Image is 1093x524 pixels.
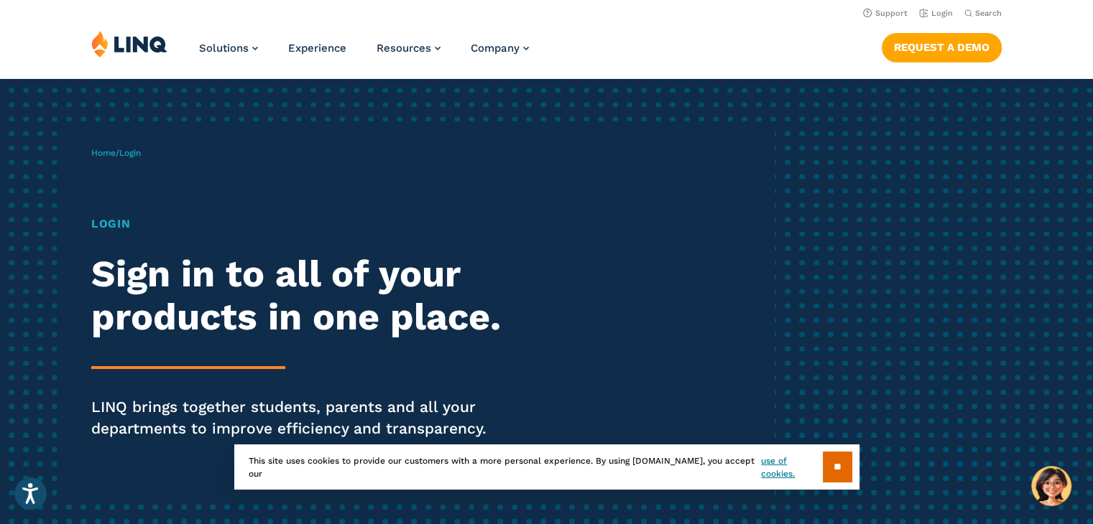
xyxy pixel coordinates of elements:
button: Open Search Bar [964,8,1002,19]
h1: Login [91,215,512,233]
a: Home [91,148,116,158]
button: Hello, have a question? Let’s chat. [1031,466,1071,506]
div: This site uses cookies to provide our customers with a more personal experience. By using [DOMAIN... [234,444,859,490]
h2: Sign in to all of your products in one place. [91,253,512,339]
a: Resources [377,42,441,55]
p: LINQ brings together students, parents and all your departments to improve efficiency and transpa... [91,396,512,439]
a: use of cookies. [761,454,822,480]
a: Company [471,42,529,55]
span: Company [471,42,520,55]
img: LINQ | K‑12 Software [91,30,167,57]
span: Search [975,9,1002,18]
a: Experience [288,42,346,55]
span: / [91,148,141,158]
nav: Button Navigation [882,30,1002,62]
a: Request a Demo [882,33,1002,62]
a: Login [919,9,953,18]
span: Login [119,148,141,158]
a: Solutions [199,42,258,55]
nav: Primary Navigation [199,30,529,78]
a: Support [863,9,908,18]
span: Resources [377,42,431,55]
span: Solutions [199,42,249,55]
